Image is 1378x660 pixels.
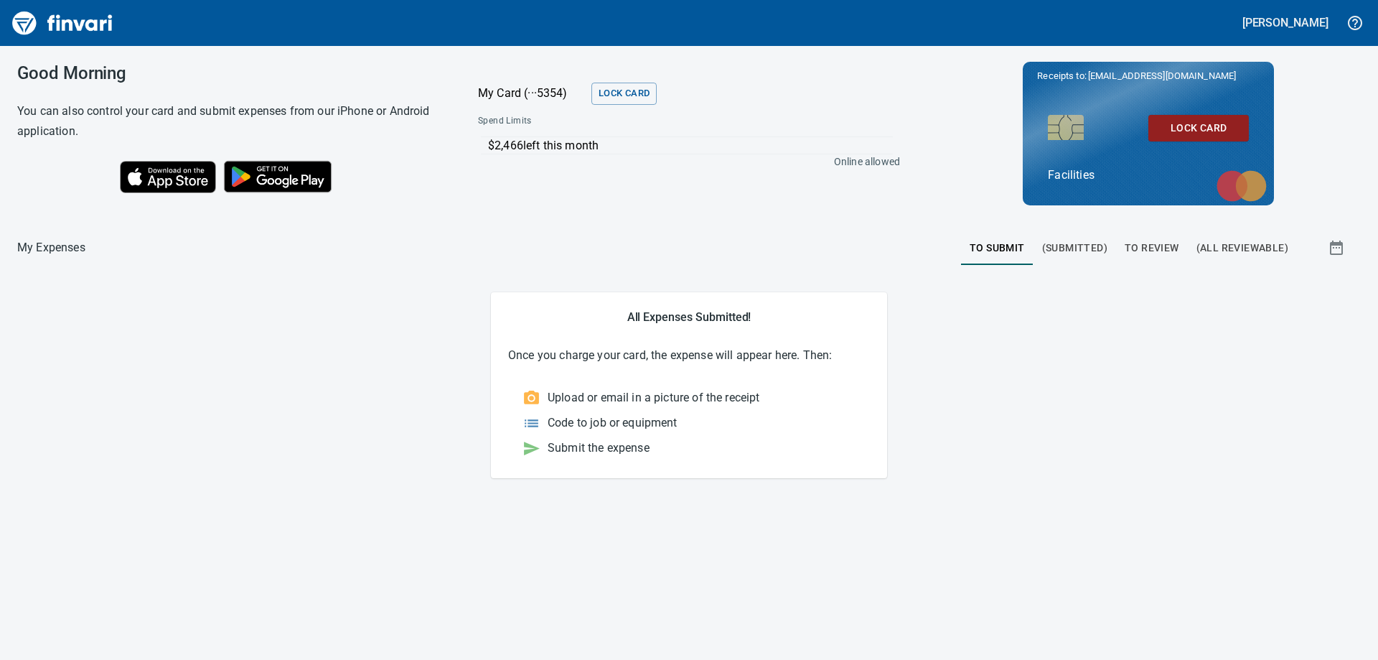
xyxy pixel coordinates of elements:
span: To Submit [970,239,1025,257]
img: Finvari [9,6,116,40]
button: Lock Card [591,83,657,105]
p: $2,466 left this month [488,137,893,154]
span: (Submitted) [1042,239,1107,257]
button: Lock Card [1148,115,1249,141]
span: [EMAIL_ADDRESS][DOMAIN_NAME] [1086,69,1237,83]
span: Spend Limits [478,114,714,129]
span: To Review [1125,239,1179,257]
span: Lock Card [1160,119,1237,137]
p: Once you charge your card, the expense will appear here. Then: [508,347,870,364]
img: Get it on Google Play [216,153,339,200]
img: Download on the App Store [120,161,216,193]
p: My Card (···5354) [478,85,586,102]
p: Upload or email in a picture of the receipt [548,389,759,406]
nav: breadcrumb [17,239,85,256]
p: Facilities [1048,167,1249,184]
img: mastercard.svg [1209,163,1274,209]
p: Receipts to: [1037,69,1260,83]
button: [PERSON_NAME] [1239,11,1332,34]
p: My Expenses [17,239,85,256]
p: Code to job or equipment [548,414,678,432]
h5: [PERSON_NAME] [1242,15,1328,30]
p: Online allowed [467,154,900,169]
p: Submit the expense [548,440,650,457]
button: Show transactions within a particular date range [1315,231,1361,265]
h6: You can also control your card and submit expenses from our iPhone or Android application. [17,101,442,141]
h3: Good Morning [17,63,442,83]
span: (All Reviewable) [1196,239,1288,257]
span: Lock Card [599,85,650,102]
h5: All Expenses Submitted! [508,310,870,325]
